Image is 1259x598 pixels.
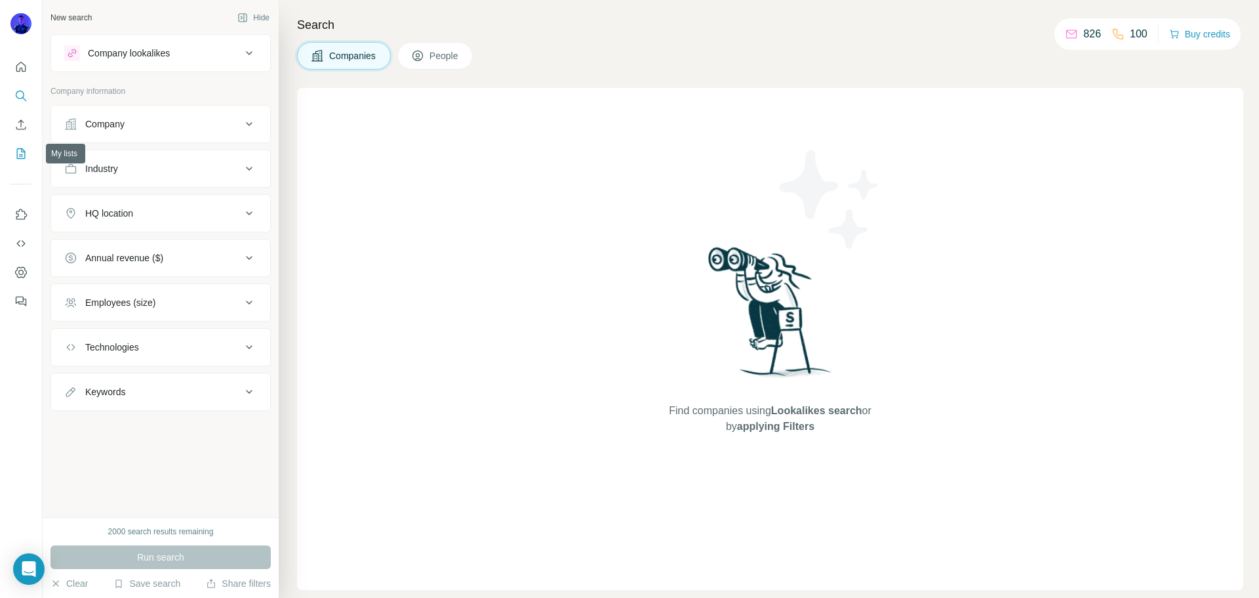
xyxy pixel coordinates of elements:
button: HQ location [51,198,270,229]
button: Hide [228,8,279,28]
button: Company lookalikes [51,37,270,69]
button: Use Surfe API [10,232,31,255]
button: Annual revenue ($) [51,242,270,274]
div: Annual revenue ($) [85,251,163,265]
p: 100 [1130,26,1148,42]
div: Open Intercom Messenger [13,553,45,585]
button: Share filters [206,577,271,590]
p: Company information [50,85,271,97]
span: People [430,49,460,62]
img: Surfe Illustration - Stars [770,140,889,259]
span: applying Filters [737,421,814,432]
span: Find companies using or by [665,403,875,435]
button: Industry [51,153,270,184]
div: Employees (size) [85,296,155,309]
button: Save search [113,577,180,590]
div: Company lookalikes [88,47,170,60]
button: Dashboard [10,261,31,284]
button: Enrich CSV [10,113,31,137]
div: New search [50,12,92,24]
img: Surfe Illustration - Woman searching with binoculars [702,244,839,390]
button: Employees (size) [51,287,270,318]
div: 2000 search results remaining [108,526,214,538]
button: Quick start [10,55,31,79]
button: Buy credits [1169,25,1230,43]
button: Search [10,84,31,108]
img: Avatar [10,13,31,34]
button: Technologies [51,331,270,363]
button: Clear [50,577,88,590]
span: Lookalikes search [771,405,862,416]
div: Industry [85,162,118,175]
button: Keywords [51,376,270,408]
button: My lists [10,142,31,165]
p: 826 [1083,26,1101,42]
div: Keywords [85,385,125,398]
h4: Search [297,16,1243,34]
button: Feedback [10,289,31,313]
span: Companies [329,49,377,62]
div: Technologies [85,341,139,354]
button: Company [51,108,270,140]
button: Use Surfe on LinkedIn [10,203,31,226]
div: HQ location [85,207,133,220]
div: Company [85,117,125,131]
